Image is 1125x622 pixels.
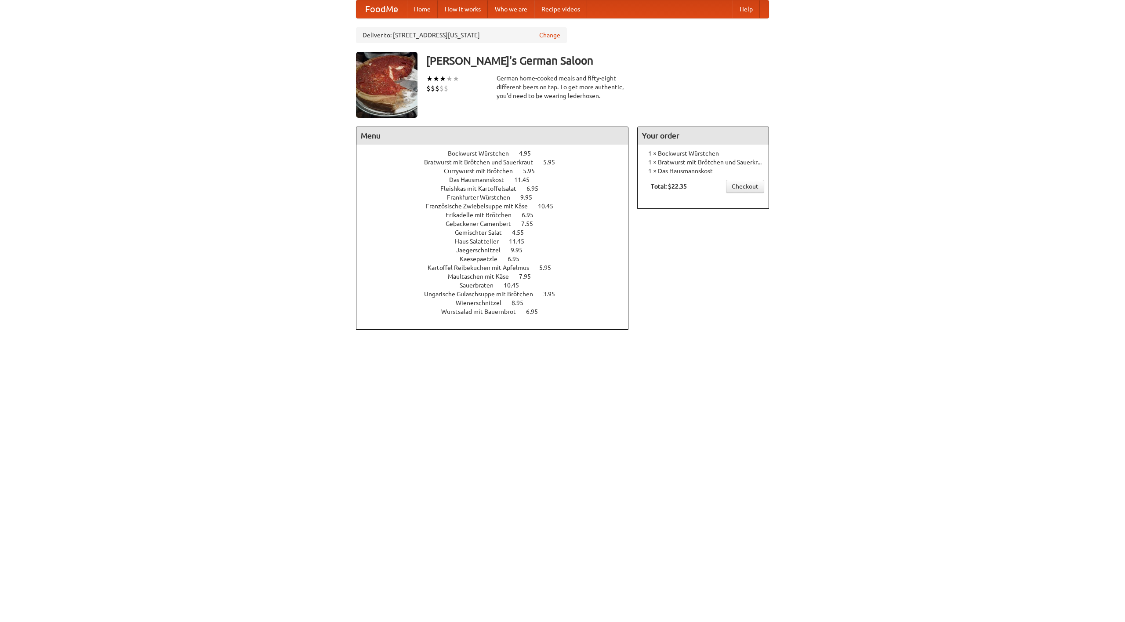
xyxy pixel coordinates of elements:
li: $ [435,84,439,93]
a: Wurstsalad mit Bauernbrot 6.95 [441,308,554,315]
span: Bockwurst Würstchen [448,150,518,157]
li: ★ [439,74,446,84]
span: Gebackener Camenbert [446,220,520,227]
span: 6.95 [522,211,542,218]
a: Help [733,0,760,18]
span: 6.95 [526,185,547,192]
li: ★ [453,74,459,84]
div: German home-cooked meals and fifty-eight different beers on tap. To get more authentic, you'd nee... [497,74,628,100]
a: Maultaschen mit Käse 7.95 [448,273,547,280]
a: Bratwurst mit Brötchen und Sauerkraut 5.95 [424,159,571,166]
a: FoodMe [356,0,407,18]
span: Jaegerschnitzel [456,247,509,254]
li: 1 × Das Hausmannskost [642,167,764,175]
span: Französische Zwiebelsuppe mit Käse [426,203,537,210]
span: 6.95 [526,308,547,315]
a: Jaegerschnitzel 9.95 [456,247,539,254]
span: 11.45 [514,176,538,183]
span: 10.45 [538,203,562,210]
span: 7.55 [521,220,542,227]
li: $ [426,84,431,93]
a: Fleishkas mit Kartoffelsalat 6.95 [440,185,555,192]
li: $ [439,84,444,93]
span: Das Hausmannskost [449,176,513,183]
span: 7.95 [519,273,540,280]
div: Deliver to: [STREET_ADDRESS][US_STATE] [356,27,567,43]
span: 9.95 [520,194,541,201]
span: Currywurst mit Brötchen [444,167,522,175]
a: How it works [438,0,488,18]
span: 5.95 [523,167,544,175]
a: Recipe videos [534,0,587,18]
h4: Menu [356,127,628,145]
a: Who we are [488,0,534,18]
li: ★ [446,74,453,84]
span: 3.95 [543,291,564,298]
a: Kartoffel Reibekuchen mit Apfelmus 5.95 [428,264,567,271]
li: 1 × Bratwurst mit Brötchen und Sauerkraut [642,158,764,167]
a: Frikadelle mit Brötchen 6.95 [446,211,550,218]
span: Kartoffel Reibekuchen mit Apfelmus [428,264,538,271]
span: Wienerschnitzel [456,299,510,306]
span: Haus Salatteller [455,238,508,245]
span: Frikadelle mit Brötchen [446,211,520,218]
span: 5.95 [543,159,564,166]
li: ★ [433,74,439,84]
li: $ [431,84,435,93]
span: Maultaschen mit Käse [448,273,518,280]
a: Bockwurst Würstchen 4.95 [448,150,547,157]
a: Ungarische Gulaschsuppe mit Brötchen 3.95 [424,291,571,298]
a: Haus Salatteller 11.45 [455,238,541,245]
li: 1 × Bockwurst Würstchen [642,149,764,158]
span: Ungarische Gulaschsuppe mit Brötchen [424,291,542,298]
span: Wurstsalad mit Bauernbrot [441,308,525,315]
a: Frankfurter Würstchen 9.95 [447,194,548,201]
span: 4.95 [519,150,540,157]
li: ★ [426,74,433,84]
a: Wienerschnitzel 8.95 [456,299,540,306]
span: 11.45 [509,238,533,245]
span: Gemischter Salat [455,229,511,236]
span: 8.95 [512,299,532,306]
span: Fleishkas mit Kartoffelsalat [440,185,525,192]
a: Checkout [726,180,764,193]
a: Currywurst mit Brötchen 5.95 [444,167,551,175]
span: Sauerbraten [460,282,502,289]
a: Home [407,0,438,18]
span: 4.55 [512,229,533,236]
a: Das Hausmannskost 11.45 [449,176,546,183]
span: 6.95 [508,255,528,262]
li: $ [444,84,448,93]
a: Französische Zwiebelsuppe mit Käse 10.45 [426,203,570,210]
a: Kaesepaetzle 6.95 [460,255,536,262]
span: Bratwurst mit Brötchen und Sauerkraut [424,159,542,166]
h3: [PERSON_NAME]'s German Saloon [426,52,769,69]
span: 10.45 [504,282,528,289]
b: Total: $22.35 [651,183,687,190]
h4: Your order [638,127,769,145]
a: Gebackener Camenbert 7.55 [446,220,549,227]
a: Gemischter Salat 4.55 [455,229,540,236]
span: Kaesepaetzle [460,255,506,262]
span: Frankfurter Würstchen [447,194,519,201]
a: Change [539,31,560,40]
img: angular.jpg [356,52,417,118]
span: 9.95 [511,247,531,254]
span: 5.95 [539,264,560,271]
a: Sauerbraten 10.45 [460,282,535,289]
